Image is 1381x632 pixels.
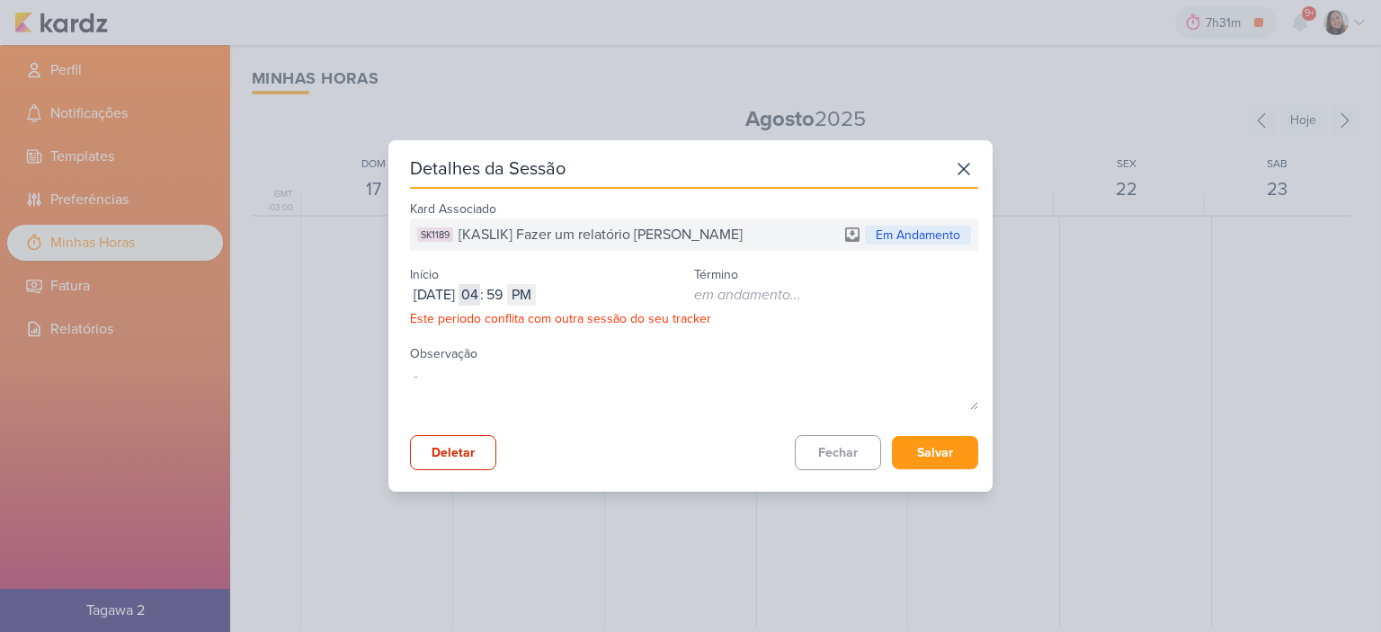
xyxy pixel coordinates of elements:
label: Observação [410,346,477,361]
label: Início [410,267,439,282]
button: Deletar [410,435,496,470]
label: Kard Associado [410,201,496,217]
span: [KASLIK] Fazer um relatório [PERSON_NAME] [459,224,743,245]
div: : [480,284,484,306]
div: Em Andamento [865,226,971,245]
div: em andamento... [694,284,801,306]
button: Fechar [795,435,881,470]
button: Salvar [892,436,978,469]
label: Término [694,267,738,282]
div: SK1189 [417,227,453,243]
div: Detalhes da Sessão [410,156,566,182]
span: Este periodo conflita com outra sessão do seu tracker [410,311,711,326]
